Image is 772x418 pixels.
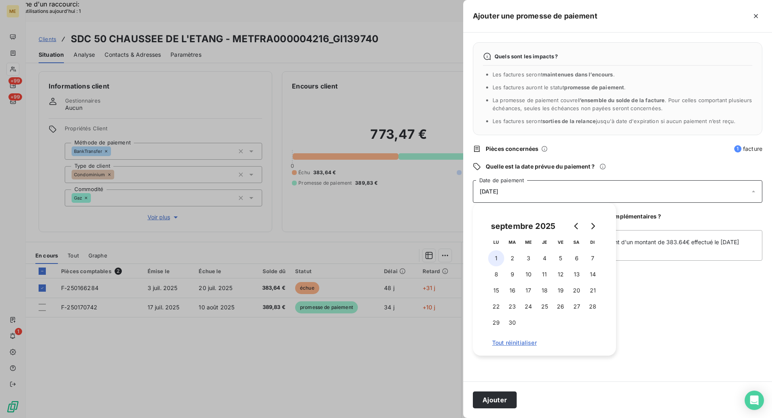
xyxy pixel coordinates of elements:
button: 26 [552,299,569,315]
button: 17 [520,282,536,299]
th: jeudi [536,234,552,250]
span: sorties de la relance [542,118,596,124]
span: La promesse de paiement couvre . Pour celles comportant plusieurs échéances, seules les échéances... [493,97,752,111]
button: 19 [552,282,569,299]
button: Go to next month [585,218,601,234]
button: 30 [504,315,520,331]
th: mercredi [520,234,536,250]
h5: Ajouter une promesse de paiement [473,10,597,22]
th: samedi [569,234,585,250]
span: facture [734,145,762,153]
button: 15 [488,282,504,299]
textarea: Kenza / interaction du [DATE] 15:19/ Avis de virement d'un montant de 383.64€ effectué le [DATE] [473,230,762,261]
th: mardi [504,234,520,250]
button: 10 [520,266,536,282]
th: vendredi [552,234,569,250]
button: 8 [488,266,504,282]
span: Les factures seront . [493,71,615,78]
span: [DATE] [480,188,498,195]
button: 18 [536,282,552,299]
span: maintenues dans l’encours [542,71,613,78]
span: promesse de paiement [564,84,624,91]
button: 13 [569,266,585,282]
span: l’ensemble du solde de la facture [578,97,665,103]
button: 22 [488,299,504,315]
button: 23 [504,299,520,315]
button: 11 [536,266,552,282]
button: 20 [569,282,585,299]
button: Ajouter [473,391,517,408]
button: 14 [585,266,601,282]
span: Quels sont les impacts ? [495,53,558,60]
span: Tout réinitialiser [492,340,597,346]
span: Les factures auront le statut . [493,84,626,91]
button: 24 [520,299,536,315]
button: 12 [552,266,569,282]
button: 6 [569,250,585,266]
button: 25 [536,299,552,315]
button: 3 [520,250,536,266]
button: 21 [585,282,601,299]
button: 16 [504,282,520,299]
button: 28 [585,299,601,315]
th: lundi [488,234,504,250]
button: 9 [504,266,520,282]
button: 5 [552,250,569,266]
button: 2 [504,250,520,266]
th: dimanche [585,234,601,250]
button: 4 [536,250,552,266]
span: Pièces concernées [486,145,539,153]
button: 7 [585,250,601,266]
span: Les factures seront jusqu'à date d'expiration si aucun paiement n’est reçu. [493,118,735,124]
button: 29 [488,315,504,331]
span: 1 [734,145,741,152]
button: 1 [488,250,504,266]
span: Quelle est la date prévue du paiement ? [486,163,595,171]
button: Go to previous month [569,218,585,234]
div: Open Intercom Messenger [745,391,764,410]
button: 27 [569,299,585,315]
div: septembre 2025 [488,220,558,233]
